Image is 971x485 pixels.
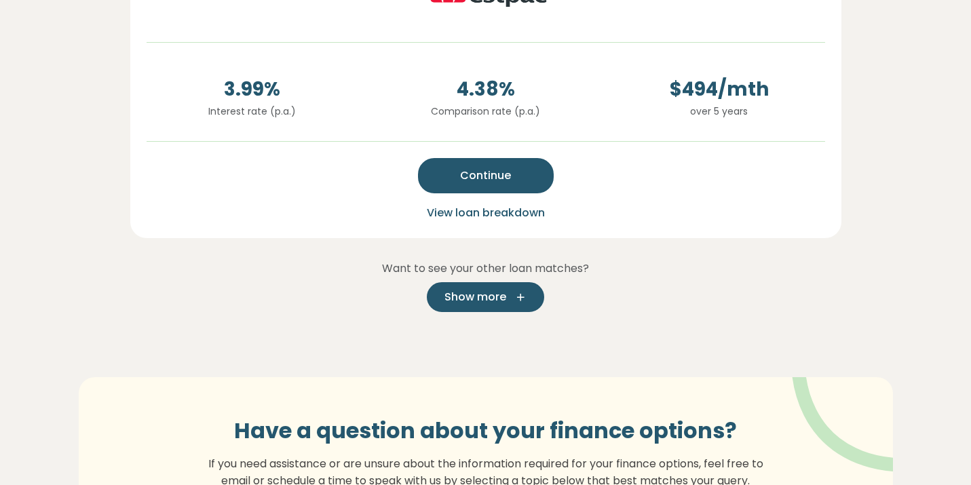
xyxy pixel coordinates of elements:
span: Continue [460,168,511,184]
button: View loan breakdown [423,204,549,222]
span: 4.38 % [380,75,592,104]
p: Comparison rate (p.a.) [380,104,592,119]
p: Want to see your other loan matches? [130,260,841,277]
button: Continue [418,158,554,193]
span: View loan breakdown [427,205,545,220]
h3: Have a question about your finance options? [208,418,764,444]
span: $ 494 /mth [613,75,825,104]
span: 3.99 % [147,75,358,104]
button: Show more [427,282,544,312]
p: over 5 years [613,104,825,119]
img: vector [757,340,934,472]
span: Show more [444,289,506,305]
p: Interest rate (p.a.) [147,104,358,119]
